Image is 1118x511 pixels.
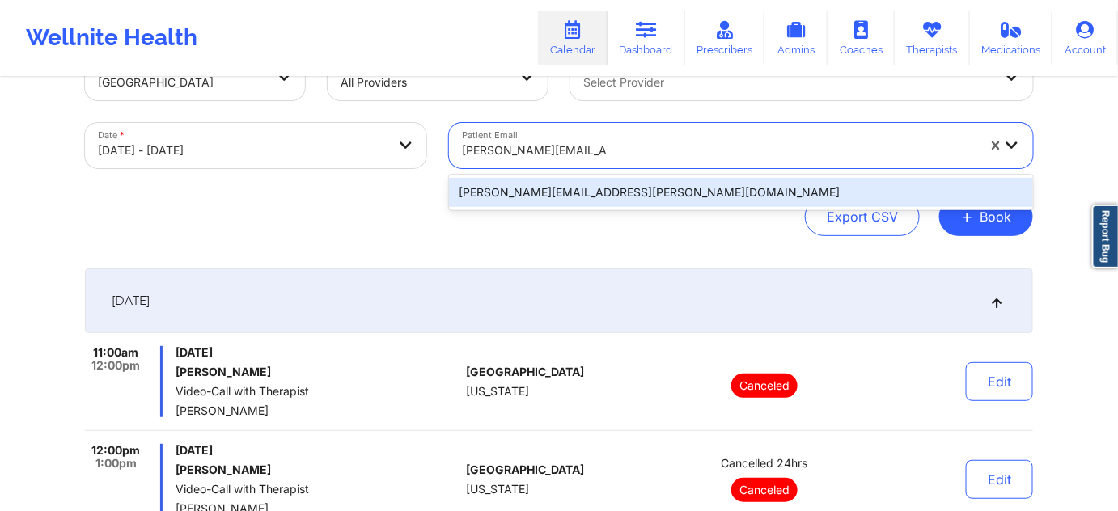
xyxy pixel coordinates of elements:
span: [DATE] [176,346,459,359]
span: 11:00am [93,346,138,359]
span: [US_STATE] [466,483,529,496]
h6: [PERSON_NAME] [176,365,459,378]
button: +Book [939,197,1033,236]
span: 12:00pm [91,444,140,457]
a: Calendar [538,11,608,65]
h6: [PERSON_NAME] [176,463,459,476]
span: [GEOGRAPHIC_DATA] [466,365,584,378]
span: 1:00pm [95,457,137,470]
button: Edit [966,460,1033,499]
span: [DATE] [112,293,150,309]
span: [US_STATE] [466,385,529,398]
div: [PERSON_NAME][EMAIL_ADDRESS][PERSON_NAME][DOMAIN_NAME] [449,178,1033,207]
span: [PERSON_NAME] [176,404,459,417]
span: Cancelled 24hrs [721,457,807,470]
a: Therapists [895,11,970,65]
a: Dashboard [608,11,685,65]
a: Coaches [828,11,895,65]
span: [GEOGRAPHIC_DATA] [466,463,584,476]
span: 12:00pm [91,359,140,372]
span: + [961,212,973,221]
p: Canceled [731,478,798,502]
p: Canceled [731,374,798,398]
button: Edit [966,362,1033,401]
a: Report Bug [1092,205,1118,268]
a: Prescribers [685,11,765,65]
a: Admins [764,11,828,65]
button: Export CSV [805,197,920,236]
span: [DATE] [176,444,459,457]
a: Account [1052,11,1118,65]
a: Medications [970,11,1053,65]
span: Video-Call with Therapist [176,385,459,398]
span: Video-Call with Therapist [176,483,459,496]
div: [DATE] - [DATE] [98,133,386,168]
